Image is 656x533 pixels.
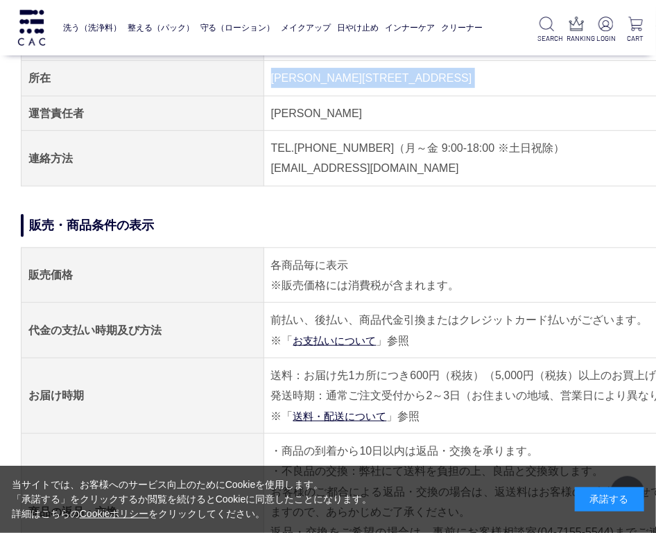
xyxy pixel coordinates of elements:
div: 当サイトでは、お客様へのサービス向上のためにCookieを使用します。 「承諾する」をクリックするか閲覧を続けるとCookieに同意したことになります。 詳細はこちらの をクリックしてください。 [12,478,372,521]
a: LOGIN [596,17,615,44]
a: クリーナー [441,13,483,42]
p: CART [626,33,645,44]
th: 運営責任者 [21,96,264,130]
a: RANKING [567,17,586,44]
a: 送料・配送について [293,410,387,422]
a: Cookieポリシー [80,508,149,519]
th: 代金の支払い時期及び方法 [21,303,264,358]
a: 日やけ止め [337,13,379,42]
p: SEARCH [537,33,556,44]
th: 連絡方法 [21,131,264,186]
a: 守る（ローション） [200,13,275,42]
th: 販売価格 [21,247,264,303]
p: LOGIN [596,33,615,44]
div: 承諾する [575,487,644,512]
th: 所在 [21,61,264,96]
a: 洗う（洗浄料） [63,13,121,42]
p: RANKING [567,33,586,44]
a: CART [626,17,645,44]
th: お届け時期 [21,358,264,433]
a: メイクアップ [282,13,331,42]
a: インナーケア [385,13,435,42]
img: logo [16,10,47,46]
a: お支払いについて [293,335,377,347]
a: 整える（パック） [128,13,194,42]
a: SEARCH [537,17,556,44]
